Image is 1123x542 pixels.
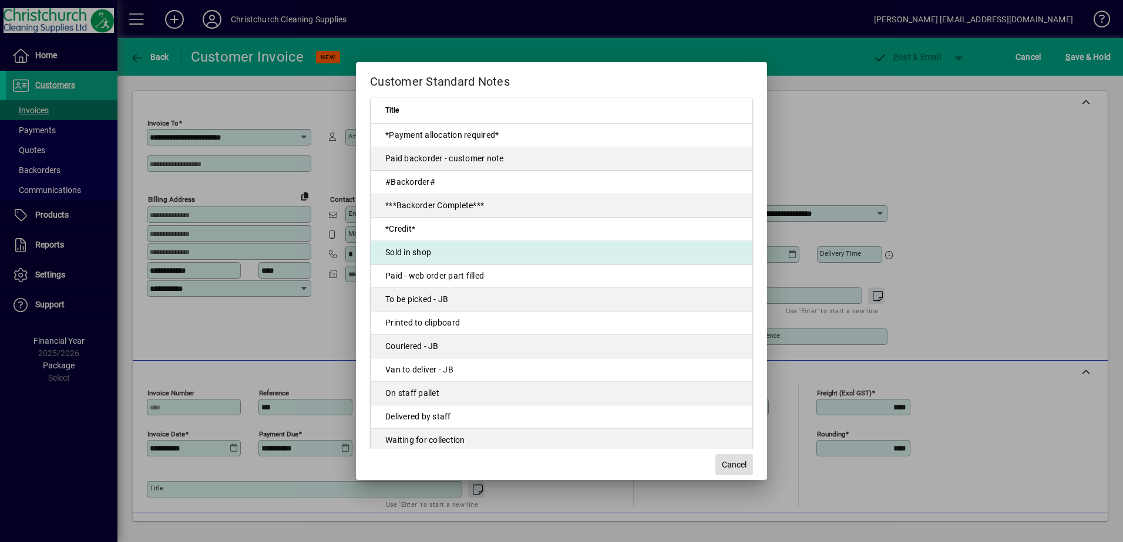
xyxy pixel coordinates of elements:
[371,382,752,405] td: On staff pallet
[356,62,767,96] h2: Customer Standard Notes
[371,171,752,194] td: #Backorder#
[385,104,399,117] span: Title
[371,265,752,288] td: Paid - web order part filled
[715,454,753,475] button: Cancel
[371,335,752,358] td: Couriered - JB
[371,311,752,335] td: Printed to clipboard
[371,241,752,265] td: Sold in shop
[371,405,752,429] td: Delivered by staff
[722,459,747,471] span: Cancel
[371,429,752,452] td: Waiting for collection
[371,288,752,311] td: To be picked - JB
[371,124,752,147] td: *Payment allocation required*
[371,147,752,171] td: Paid backorder - customer note
[371,358,752,382] td: Van to deliver - JB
